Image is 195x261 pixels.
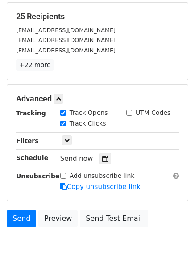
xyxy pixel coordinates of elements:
[70,171,135,181] label: Add unsubscribe link
[70,108,108,118] label: Track Opens
[16,47,116,54] small: [EMAIL_ADDRESS][DOMAIN_NAME]
[16,94,179,104] h5: Advanced
[16,12,179,21] h5: 25 Recipients
[60,183,141,191] a: Copy unsubscribe link
[136,108,170,118] label: UTM Codes
[70,119,106,128] label: Track Clicks
[16,37,116,43] small: [EMAIL_ADDRESS][DOMAIN_NAME]
[16,27,116,34] small: [EMAIL_ADDRESS][DOMAIN_NAME]
[60,155,93,163] span: Send now
[16,109,46,117] strong: Tracking
[38,210,78,227] a: Preview
[16,59,54,71] a: +22 more
[150,218,195,261] iframe: Chat Widget
[16,137,39,144] strong: Filters
[7,210,36,227] a: Send
[16,154,48,161] strong: Schedule
[80,210,148,227] a: Send Test Email
[16,173,60,180] strong: Unsubscribe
